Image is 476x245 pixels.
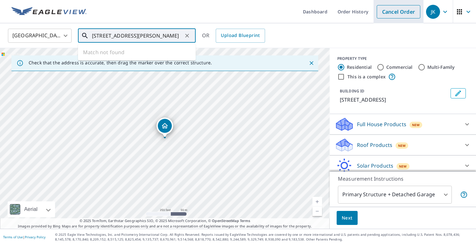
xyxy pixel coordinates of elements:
span: Your report will include the primary structure and a detached garage if one exists. [460,191,468,198]
div: Dropped pin, building 1, Residential property, 7421 W Crystal Rd Glendale, AZ 85308 [157,118,173,137]
p: © 2025 Eagle View Technologies, Inc. and Pictometry International Corp. All Rights Reserved. Repo... [55,232,473,242]
img: EV Logo [11,7,87,17]
a: OpenStreetMap [212,218,239,223]
div: Aerial [8,201,55,217]
div: OR [202,29,265,43]
button: Clear [183,31,192,40]
a: Cancel Order [377,5,420,18]
label: Multi-Family [427,64,455,70]
p: [STREET_ADDRESS] [340,96,448,104]
button: Close [307,59,316,67]
div: JK [426,5,440,19]
div: Primary Structure + Detached Garage [338,186,452,204]
p: Full House Products [357,120,406,128]
a: Terms of Use [3,235,23,239]
label: This is a complex [347,74,386,80]
div: Roof ProductsNew [335,137,471,153]
a: Current Level 17, Zoom In [312,197,322,206]
button: Next [337,211,358,225]
a: Terms [240,218,250,223]
p: Roof Products [357,141,392,149]
p: Measurement Instructions [338,175,468,183]
div: [GEOGRAPHIC_DATA] [8,27,72,45]
span: Next [342,214,353,222]
div: PROPERTY TYPE [337,56,468,61]
p: Check that the address is accurate, then drag the marker over the correct structure. [29,60,212,66]
div: Aerial [22,201,39,217]
button: Edit building 1 [451,88,466,98]
span: New [398,143,406,148]
span: © 2025 TomTom, Earthstar Geographics SIO, © 2025 Microsoft Corporation, © [80,218,250,224]
a: Privacy Policy [25,235,45,239]
a: Current Level 17, Zoom Out [312,206,322,216]
span: Upload Blueprint [221,32,260,40]
span: New [399,164,407,169]
label: Residential [347,64,372,70]
span: New [412,122,420,127]
a: Upload Blueprint [216,29,265,43]
p: Solar Products [357,162,393,169]
div: Solar ProductsNew [335,158,471,173]
p: | [3,235,45,239]
label: Commercial [386,64,413,70]
input: Search by address or latitude-longitude [92,27,183,45]
p: BUILDING ID [340,88,364,94]
div: Full House ProductsNew [335,117,471,132]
